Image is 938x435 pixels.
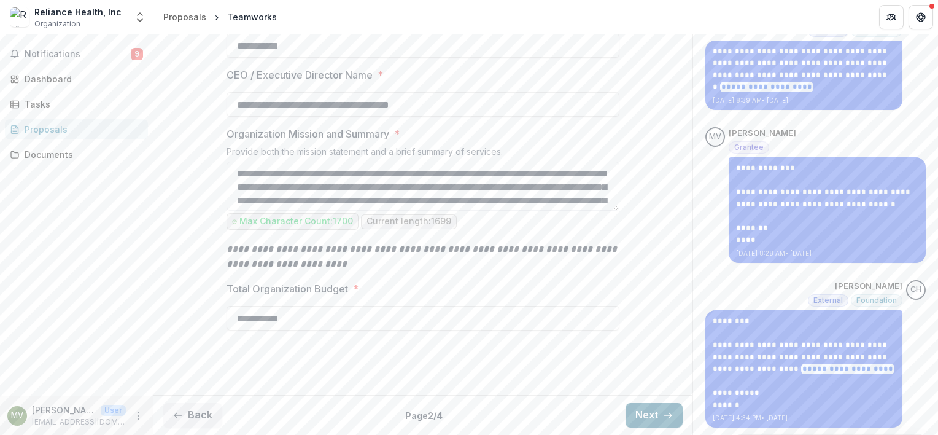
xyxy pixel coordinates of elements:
p: [PERSON_NAME] [835,280,902,292]
span: Organization [34,18,80,29]
span: 9 [131,48,143,60]
div: Documents [25,148,138,161]
p: Organization Mission and Summary [227,127,389,141]
p: CEO / Executive Director Name [227,68,373,82]
nav: breadcrumb [158,8,282,26]
p: [DATE] 4:34 PM • [DATE] [713,413,895,423]
div: Mike Van Vlaenderen [11,412,23,420]
div: Proposals [163,10,206,23]
p: [DATE] 8:28 AM • [DATE] [736,249,918,258]
span: Grantee [734,143,764,152]
button: Next [626,403,683,428]
button: Open entity switcher [131,5,149,29]
p: User [101,405,126,416]
a: Tasks [5,94,148,114]
button: More [131,409,145,423]
button: Partners [879,5,904,29]
span: Notifications [25,49,131,60]
div: Tasks [25,98,138,111]
p: Page 2 / 4 [405,409,443,422]
div: Mike Van Vlaenderen [709,133,721,141]
p: [PERSON_NAME] [729,127,796,139]
div: Dashboard [25,72,138,85]
p: [EMAIL_ADDRESS][DOMAIN_NAME] [32,417,126,428]
a: Dashboard [5,69,148,89]
p: [PERSON_NAME] [32,404,96,417]
div: Reliance Health, Inc [34,6,122,18]
p: Max Character Count: 1700 [239,216,353,227]
div: Teamworks [227,10,277,23]
button: Notifications9 [5,44,148,64]
a: Documents [5,144,148,165]
div: Provide both the mission statement and a brief summary of services. [227,146,619,162]
span: External [813,296,843,305]
div: Carli Herz [910,286,921,294]
a: Proposals [158,8,211,26]
img: Reliance Health, Inc [10,7,29,27]
p: [DATE] 8:39 AM • [DATE] [713,96,895,105]
div: Proposals [25,123,138,136]
p: Current length: 1699 [366,216,451,227]
button: Get Help [909,5,933,29]
p: Total Organization Budget [227,281,348,296]
span: Foundation [856,296,897,305]
a: Proposals [5,119,148,139]
button: Back [163,403,222,428]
